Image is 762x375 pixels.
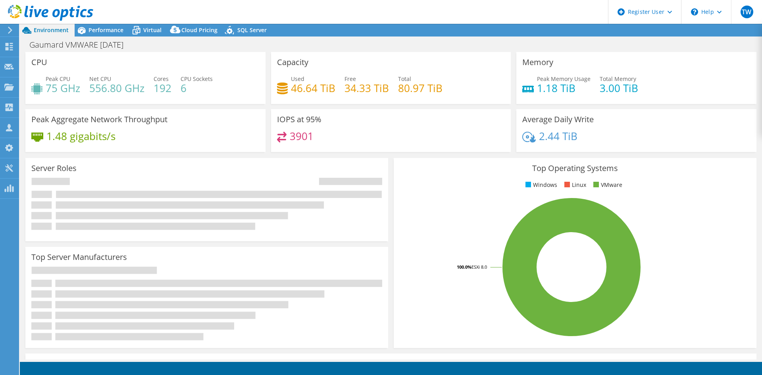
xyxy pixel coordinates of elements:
[31,253,127,262] h3: Top Server Manufacturers
[344,84,389,92] h4: 34.33 TiB
[344,75,356,83] span: Free
[522,115,594,124] h3: Average Daily Write
[46,84,80,92] h4: 75 GHz
[523,181,557,189] li: Windows
[537,84,591,92] h4: 1.18 TiB
[237,26,267,34] span: SQL Server
[398,75,411,83] span: Total
[181,75,213,83] span: CPU Sockets
[277,58,308,67] h3: Capacity
[537,75,591,83] span: Peak Memory Usage
[600,75,636,83] span: Total Memory
[89,75,111,83] span: Net CPU
[31,115,167,124] h3: Peak Aggregate Network Throughput
[46,132,115,140] h4: 1.48 gigabits/s
[26,40,136,49] h1: Gaumard VMWARE [DATE]
[522,58,553,67] h3: Memory
[539,132,577,140] h4: 2.44 TiB
[181,26,217,34] span: Cloud Pricing
[291,75,304,83] span: Used
[31,58,47,67] h3: CPU
[471,264,487,270] tspan: ESXi 8.0
[31,164,77,173] h3: Server Roles
[154,84,171,92] h4: 192
[277,115,321,124] h3: IOPS at 95%
[89,84,144,92] h4: 556.80 GHz
[591,181,622,189] li: VMware
[290,132,314,140] h4: 3901
[89,26,123,34] span: Performance
[400,164,750,173] h3: Top Operating Systems
[562,181,586,189] li: Linux
[457,264,471,270] tspan: 100.0%
[600,84,638,92] h4: 3.00 TiB
[181,84,213,92] h4: 6
[34,26,69,34] span: Environment
[154,75,169,83] span: Cores
[46,75,70,83] span: Peak CPU
[291,84,335,92] h4: 46.64 TiB
[691,8,698,15] svg: \n
[398,84,443,92] h4: 80.97 TiB
[143,26,162,34] span: Virtual
[741,6,753,18] span: TW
